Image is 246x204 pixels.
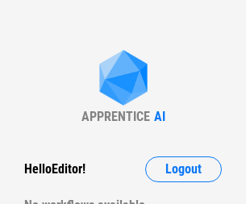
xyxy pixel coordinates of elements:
img: Apprentice AI [91,50,156,109]
span: Logout [165,163,202,176]
button: Logout [145,156,222,182]
div: APPRENTICE [81,109,150,124]
div: Hello Editor ! [24,156,85,182]
div: AI [154,109,165,124]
